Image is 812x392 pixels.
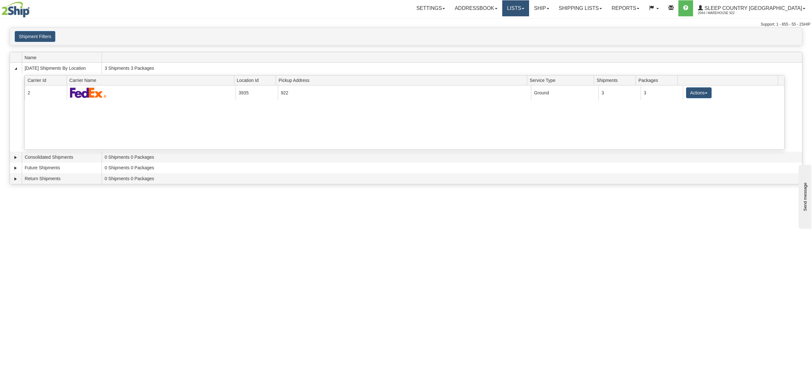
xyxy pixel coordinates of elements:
td: Return Shipments [22,173,102,184]
td: 3935 [236,85,278,100]
a: Expand [12,176,19,182]
span: Carrier Name [69,75,234,85]
span: Pickup Address [278,75,527,85]
a: Reports [607,0,644,16]
div: Send message [5,5,59,10]
div: Support: 1 - 855 - 55 - 2SHIP [2,22,810,27]
td: [DATE] Shipments By Location [22,63,102,74]
td: 0 Shipments 0 Packages [102,152,802,163]
a: Settings [411,0,450,16]
iframe: chat widget [797,163,811,228]
td: 3 [641,85,683,100]
td: 2 [25,85,67,100]
span: Packages [638,75,677,85]
button: Shipment Filters [15,31,55,42]
td: 0 Shipments 0 Packages [102,163,802,173]
span: 2044 / Warehouse 922 [698,10,746,16]
a: Sleep Country [GEOGRAPHIC_DATA] 2044 / Warehouse 922 [693,0,810,16]
img: FedEx Express® [70,87,107,98]
td: Ground [531,85,598,100]
span: Sleep Country [GEOGRAPHIC_DATA] [703,5,802,11]
a: Shipping lists [554,0,607,16]
a: Expand [12,154,19,161]
a: Collapse [12,65,19,72]
span: Shipments [597,75,636,85]
td: 0 Shipments 0 Packages [102,173,802,184]
span: Service Type [530,75,594,85]
a: Expand [12,165,19,171]
td: Consolidated Shipments [22,152,102,163]
span: Name [25,52,102,62]
a: Ship [529,0,554,16]
a: Lists [502,0,529,16]
td: 3 Shipments 3 Packages [102,63,802,74]
span: Location Id [237,75,276,85]
td: 922 [278,85,531,100]
button: Actions [686,87,712,98]
td: 3 [598,85,641,100]
span: Carrier Id [27,75,66,85]
img: logo2044.jpg [2,2,30,18]
a: Addressbook [450,0,502,16]
td: Future Shipments [22,163,102,173]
